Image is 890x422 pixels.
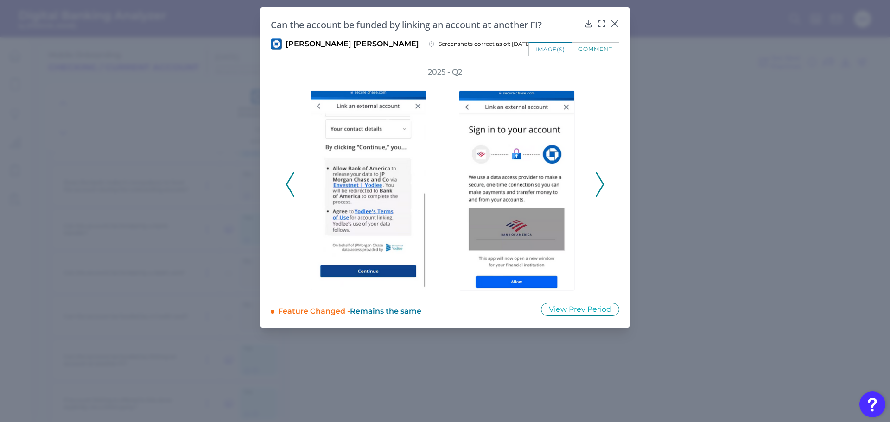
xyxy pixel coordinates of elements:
[350,307,421,315] span: Remains the same
[859,391,885,417] button: Open Resource Center
[311,90,426,290] img: 5805-ChaseBank7-RC-MobileOnboarding-Q2-2025.png
[528,42,572,56] div: image(s)
[286,39,419,49] span: [PERSON_NAME] [PERSON_NAME]
[271,38,282,50] img: JP Morgan Chase
[428,67,462,77] h3: 2025 - Q2
[271,19,580,31] h2: Can the account be funded by linking an account at another FI?
[572,42,619,56] div: comment
[439,40,531,48] span: Screenshots correct as of: [DATE]
[459,90,575,291] img: 5805-ChaseBank8-RC-MobileOnboarding-Q2-2025.png
[541,303,619,316] button: View Prev Period
[278,302,528,316] div: Feature Changed -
